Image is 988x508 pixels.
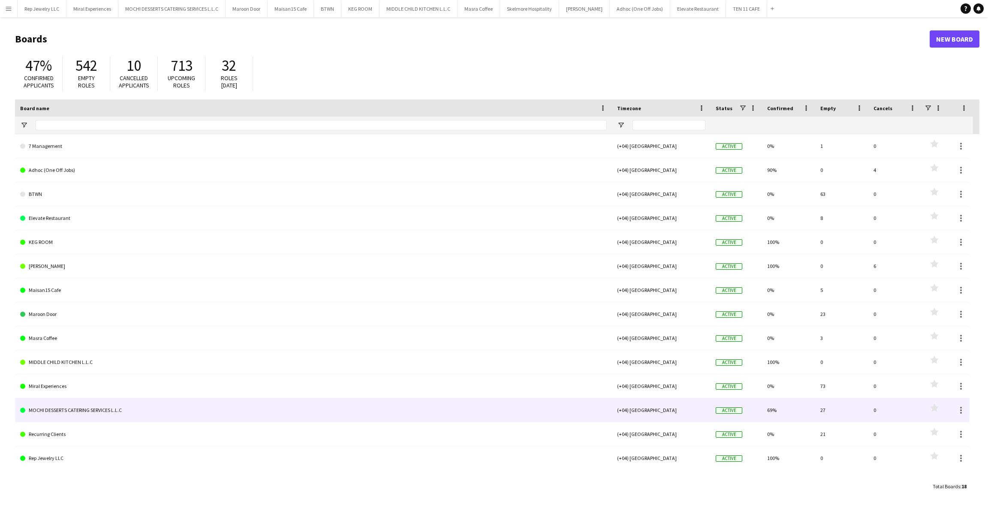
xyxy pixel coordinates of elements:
[75,56,97,75] span: 542
[762,182,815,206] div: 0%
[762,398,815,422] div: 69%
[762,158,815,182] div: 90%
[458,0,500,17] button: Masra Coffee
[716,335,742,342] span: Active
[612,446,711,470] div: (+04) [GEOGRAPHIC_DATA]
[726,0,767,17] button: TEN 11 CAFE
[868,446,922,470] div: 0
[20,278,607,302] a: Maisan15 Cafe
[815,278,868,302] div: 5
[20,206,607,230] a: Elevate Restaurant
[716,105,732,111] span: Status
[716,431,742,438] span: Active
[612,374,711,398] div: (+04) [GEOGRAPHIC_DATA]
[716,215,742,222] span: Active
[762,446,815,470] div: 100%
[314,0,341,17] button: BTWN
[933,478,967,495] div: :
[868,278,922,302] div: 0
[815,206,868,230] div: 8
[20,254,607,278] a: [PERSON_NAME]
[930,30,979,48] a: New Board
[20,105,49,111] span: Board name
[716,455,742,462] span: Active
[874,105,892,111] span: Cancels
[767,105,793,111] span: Confirmed
[20,422,607,446] a: Recurring Clients
[716,191,742,198] span: Active
[119,74,149,89] span: Cancelled applicants
[762,254,815,278] div: 100%
[36,120,607,130] input: Board name Filter Input
[617,121,625,129] button: Open Filter Menu
[815,134,868,158] div: 1
[868,134,922,158] div: 0
[612,158,711,182] div: (+04) [GEOGRAPHIC_DATA]
[762,302,815,326] div: 0%
[716,359,742,366] span: Active
[380,0,458,17] button: MIDDLE CHILD KITCHEN L.L.C
[762,206,815,230] div: 0%
[815,302,868,326] div: 23
[716,287,742,294] span: Active
[815,374,868,398] div: 73
[617,105,641,111] span: Timezone
[762,374,815,398] div: 0%
[716,263,742,270] span: Active
[221,74,238,89] span: Roles [DATE]
[612,134,711,158] div: (+04) [GEOGRAPHIC_DATA]
[633,120,705,130] input: Timezone Filter Input
[20,326,607,350] a: Masra Coffee
[20,446,607,470] a: Rep Jewelry LLC
[20,350,607,374] a: MIDDLE CHILD KITCHEN L.L.C
[815,182,868,206] div: 63
[268,0,314,17] button: Maisan15 Cafe
[612,302,711,326] div: (+04) [GEOGRAPHIC_DATA]
[868,350,922,374] div: 0
[222,56,236,75] span: 32
[716,239,742,246] span: Active
[815,422,868,446] div: 21
[127,56,141,75] span: 10
[559,0,610,17] button: [PERSON_NAME]
[341,0,380,17] button: KEG ROOM
[815,350,868,374] div: 0
[815,230,868,254] div: 0
[20,182,607,206] a: BTWN
[815,158,868,182] div: 0
[171,56,193,75] span: 713
[868,230,922,254] div: 0
[612,422,711,446] div: (+04) [GEOGRAPHIC_DATA]
[226,0,268,17] button: Maroon Door
[716,143,742,150] span: Active
[815,326,868,350] div: 3
[500,0,559,17] button: Skelmore Hospitality
[868,374,922,398] div: 0
[868,398,922,422] div: 0
[820,105,836,111] span: Empty
[612,254,711,278] div: (+04) [GEOGRAPHIC_DATA]
[868,158,922,182] div: 4
[20,230,607,254] a: KEG ROOM
[610,0,670,17] button: Adhoc (One Off Jobs)
[612,398,711,422] div: (+04) [GEOGRAPHIC_DATA]
[15,33,930,45] h1: Boards
[612,230,711,254] div: (+04) [GEOGRAPHIC_DATA]
[612,326,711,350] div: (+04) [GEOGRAPHIC_DATA]
[815,398,868,422] div: 27
[612,206,711,230] div: (+04) [GEOGRAPHIC_DATA]
[168,74,195,89] span: Upcoming roles
[762,278,815,302] div: 0%
[716,407,742,414] span: Active
[25,56,52,75] span: 47%
[762,326,815,350] div: 0%
[762,134,815,158] div: 0%
[868,254,922,278] div: 6
[20,121,28,129] button: Open Filter Menu
[20,134,607,158] a: 7 Management
[24,74,54,89] span: Confirmed applicants
[868,422,922,446] div: 0
[716,383,742,390] span: Active
[612,182,711,206] div: (+04) [GEOGRAPHIC_DATA]
[815,446,868,470] div: 0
